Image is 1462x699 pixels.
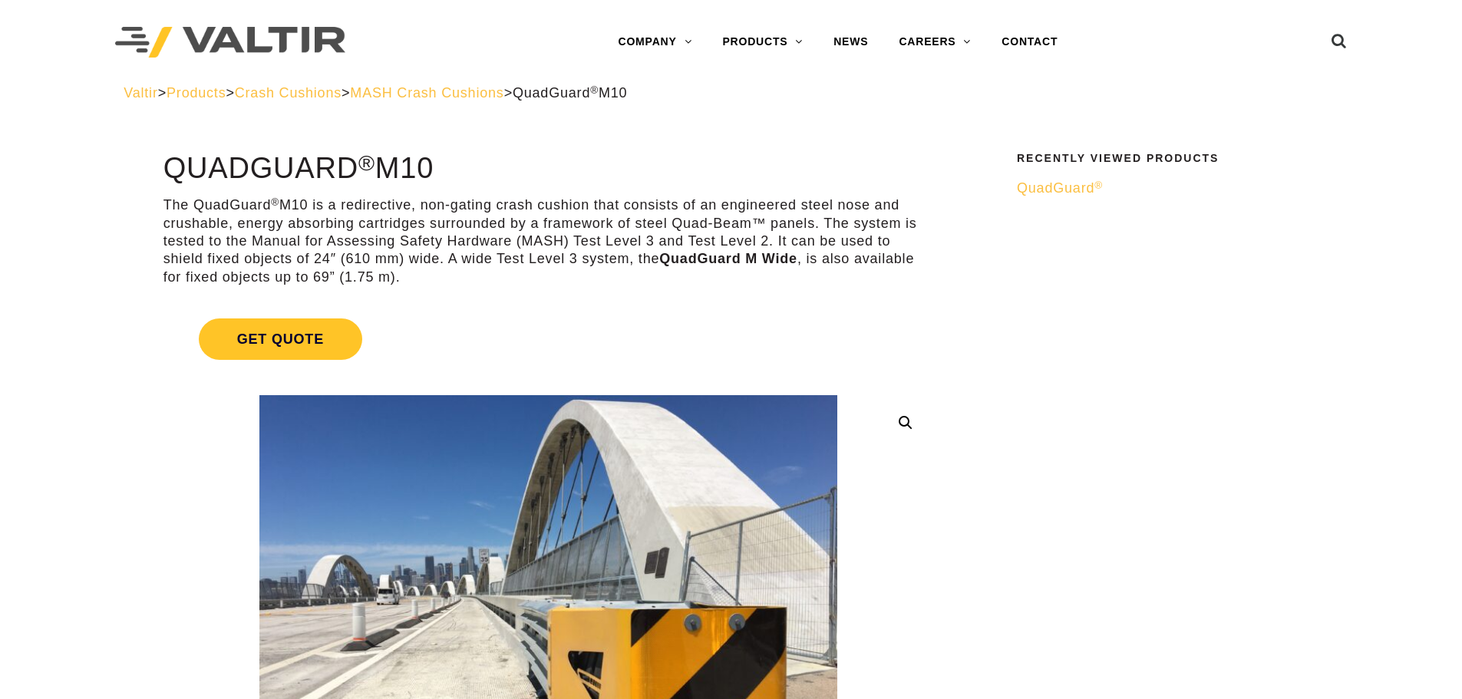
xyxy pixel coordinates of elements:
[707,27,818,58] a: PRODUCTS
[235,85,342,101] a: Crash Cushions
[124,84,1338,102] div: > > > >
[350,85,503,101] a: MASH Crash Cushions
[513,85,627,101] span: QuadGuard M10
[883,27,986,58] a: CAREERS
[818,27,883,58] a: NEWS
[163,300,933,378] a: Get Quote
[358,150,375,175] sup: ®
[602,27,707,58] a: COMPANY
[590,84,599,96] sup: ®
[659,251,797,266] strong: QuadGuard M Wide
[1017,153,1328,164] h2: Recently Viewed Products
[1017,180,1103,196] span: QuadGuard
[124,85,157,101] a: Valtir
[271,196,279,208] sup: ®
[163,196,933,286] p: The QuadGuard M10 is a redirective, non-gating crash cushion that consists of an engineered steel...
[986,27,1073,58] a: CONTACT
[163,153,933,185] h1: QuadGuard M10
[1094,180,1103,191] sup: ®
[199,318,362,360] span: Get Quote
[115,27,345,58] img: Valtir
[167,85,226,101] a: Products
[1017,180,1328,197] a: QuadGuard®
